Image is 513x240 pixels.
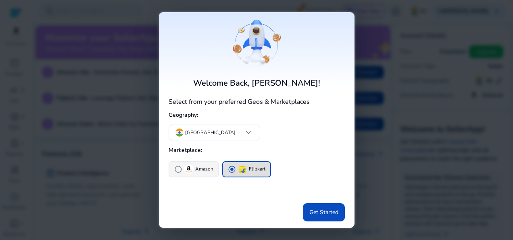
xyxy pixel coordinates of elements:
span: radio_button_checked [228,165,236,173]
img: flipkart.svg [238,164,247,174]
p: [GEOGRAPHIC_DATA] [185,129,236,136]
h5: Geography: [169,109,345,122]
span: radio_button_unchecked [174,165,182,173]
p: Flipkart [249,165,265,173]
h5: Marketplace: [169,144,345,157]
span: keyboard_arrow_down [244,128,253,137]
img: amazon.svg [184,164,194,174]
img: in.svg [175,128,184,137]
button: Get Started [303,203,345,221]
p: Amazon [195,165,213,173]
span: Get Started [309,208,338,217]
